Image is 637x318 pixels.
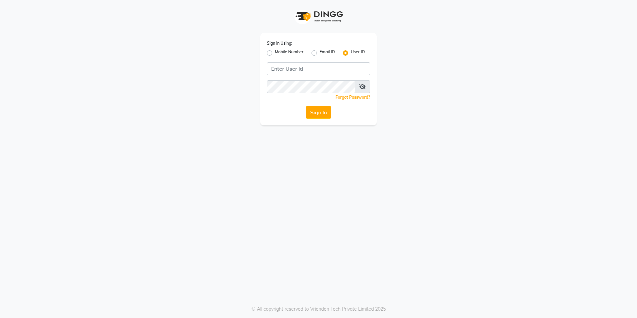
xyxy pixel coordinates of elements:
[267,62,370,75] input: Username
[292,7,345,26] img: logo1.svg
[351,49,365,57] label: User ID
[267,40,292,46] label: Sign In Using:
[306,106,331,119] button: Sign In
[319,49,335,57] label: Email ID
[275,49,304,57] label: Mobile Number
[267,80,355,93] input: Username
[335,95,370,100] a: Forgot Password?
